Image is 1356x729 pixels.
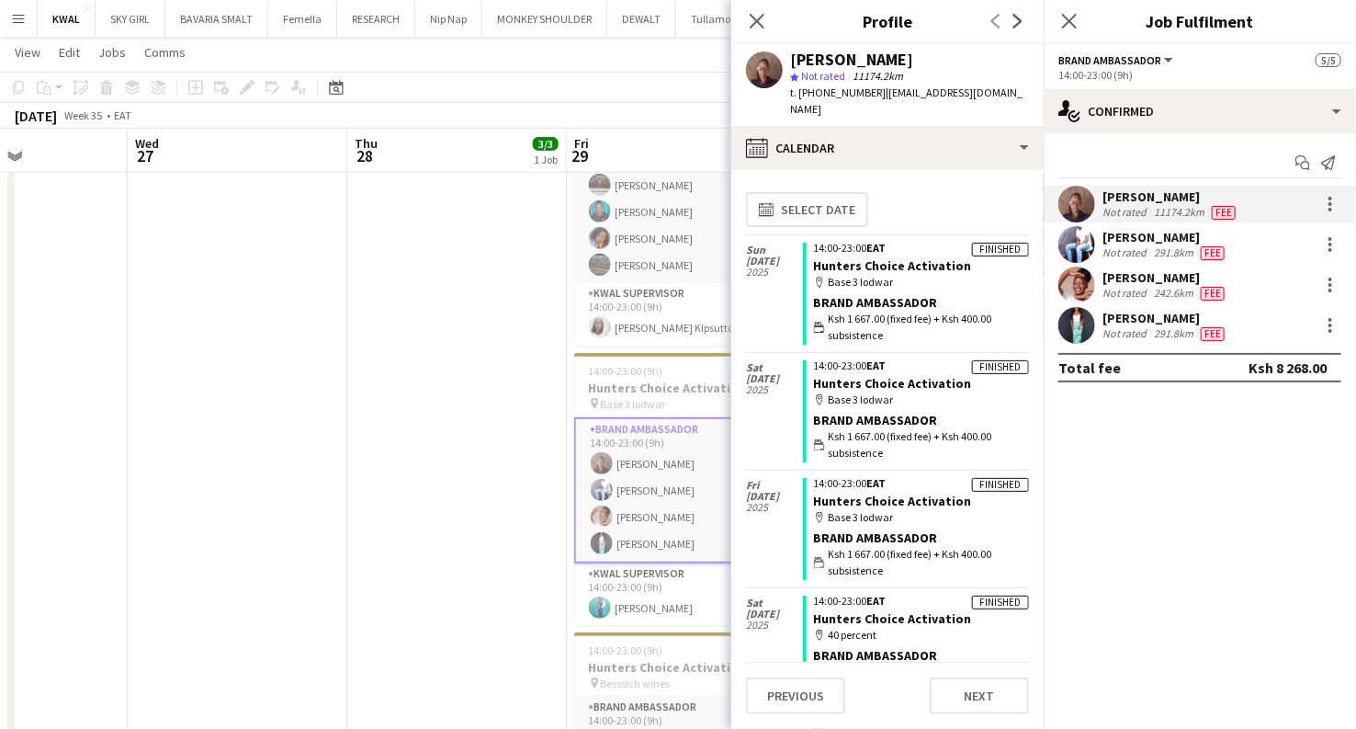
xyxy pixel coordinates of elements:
button: KWAL [38,1,96,37]
app-card-role: Brand Ambassador4/414:00-23:00 (9h)[PERSON_NAME][PERSON_NAME][PERSON_NAME][PERSON_NAME] [574,141,780,283]
span: Ksh 1 667.00 (fixed fee) + Ksh 400.00 subsistence [829,546,1029,579]
div: Not rated [1102,326,1150,341]
a: Hunters Choice Activation [814,610,972,627]
span: 14:00-23:00 (9h) [589,644,663,657]
div: Brand Ambassador [814,647,1029,664]
button: Previous [746,678,845,714]
div: 14:00-23:00 (9h) [1058,68,1341,82]
span: Besssich wines [601,677,671,690]
div: Calendar [731,126,1044,170]
span: Fee [1201,327,1225,341]
button: Brand Ambassador [1058,53,1176,67]
div: 14:00-23:00 [814,478,1029,489]
span: 2025 [746,502,803,513]
h3: Hunters Choice Activation [574,659,780,676]
app-card-role: KWAL SUPERVISOR1/114:00-23:00 (9h)[PERSON_NAME] [574,564,780,626]
app-card-role: KWAL SUPERVISOR1/114:00-23:00 (9h)[PERSON_NAME] KIpsutto [574,283,780,346]
span: View [15,44,40,61]
div: EAT [114,108,131,122]
span: Edit [59,44,80,61]
span: [DATE] [746,491,803,502]
span: 27 [132,145,159,166]
div: 291.8km [1150,245,1197,260]
div: Base 3 lodwar [814,274,1029,290]
div: Brand Ambassador [814,294,1029,311]
div: Brand Ambassador [814,530,1029,546]
span: 29 [571,145,589,166]
span: Ksh 1 667.00 (fixed fee) + Ksh 400.00 subsistence [829,311,1029,344]
div: [DATE] [15,107,57,125]
span: Fee [1212,206,1236,220]
div: 242.6km [1150,286,1197,301]
div: 40 percent [814,627,1029,644]
div: Base 3 lodwar [814,509,1029,526]
div: 1 Job [534,153,558,166]
div: Crew has different fees then in role [1208,205,1239,220]
div: 14:00-23:00 [814,596,1029,607]
span: Sun [746,245,803,256]
span: [DATE] [746,373,803,384]
a: Hunters Choice Activation [814,257,972,274]
span: 5/5 [1316,53,1341,67]
span: EAT [867,476,887,490]
span: 2025 [746,384,803,395]
span: EAT [867,359,887,372]
button: RESEARCH [337,1,415,37]
h3: Profile [731,9,1044,33]
div: Finished [972,596,1029,609]
app-job-card: 14:00-23:00 (9h)5/5Hunters Choice Activation Base 3 lodwar2 RolesBrand Ambassador4/414:00-23:00 (... [574,353,780,625]
span: | [EMAIL_ADDRESS][DOMAIN_NAME] [790,85,1023,116]
button: SKY GIRL [96,1,165,37]
span: Fee [1201,287,1225,301]
span: Not rated [801,69,845,83]
span: Wed [135,135,159,152]
span: Fri [574,135,589,152]
span: Thu [355,135,378,152]
span: t. [PHONE_NUMBER] [790,85,886,99]
span: 3/3 [533,137,559,151]
button: BAVARIA SMALT [165,1,268,37]
app-card-role: Brand Ambassador4/414:00-23:00 (9h)[PERSON_NAME][PERSON_NAME][PERSON_NAME][PERSON_NAME] [574,417,780,564]
a: Comms [137,40,193,64]
div: [PERSON_NAME] [1102,269,1228,286]
div: [PERSON_NAME] [1102,310,1228,326]
div: Finished [972,243,1029,256]
span: Week 35 [61,108,107,122]
div: Crew has different fees then in role [1197,245,1228,260]
button: MONKEY SHOULDER [482,1,607,37]
div: Finished [972,360,1029,374]
span: Fee [1201,246,1225,260]
span: Sat [746,598,803,609]
app-job-card: 14:00-23:00 (9h)5/5Hunters Choice Activation Allsoaps2 RolesBrand Ambassador4/414:00-23:00 (9h)[P... [574,76,780,346]
div: [PERSON_NAME] [1102,188,1239,205]
span: [DATE] [746,256,803,267]
span: EAT [867,241,887,255]
span: Fri [746,480,803,491]
span: 2025 [746,267,803,278]
span: Comms [144,44,186,61]
div: [PERSON_NAME] [1102,229,1228,245]
div: 14:00-23:00 [814,360,1029,371]
button: DEWALT [607,1,676,37]
button: Tullamore D.E.W [676,1,784,37]
div: Total fee [1058,359,1121,377]
span: Jobs [98,44,126,61]
h3: Job Fulfilment [1044,9,1356,33]
div: Not rated [1102,205,1150,220]
button: Nip Nap [415,1,482,37]
a: View [7,40,48,64]
div: 14:00-23:00 [814,243,1029,254]
div: Not rated [1102,245,1150,260]
a: Hunters Choice Activation [814,375,972,392]
div: Base 3 lodwar [814,392,1029,408]
div: 11174.2km [1150,205,1208,220]
div: Crew has different fees then in role [1197,326,1228,341]
span: 14:00-23:00 (9h) [589,364,663,378]
div: Crew has different fees then in role [1197,286,1228,301]
span: [DATE] [746,609,803,620]
a: Edit [51,40,87,64]
button: Next [930,678,1029,714]
a: Jobs [91,40,133,64]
